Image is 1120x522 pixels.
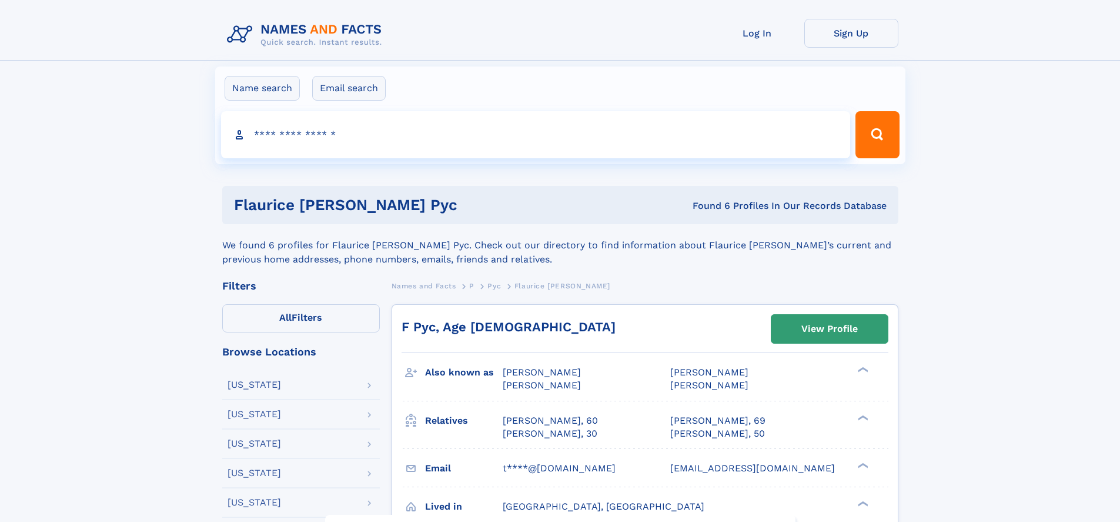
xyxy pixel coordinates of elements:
[469,278,474,293] a: P
[221,111,851,158] input: search input
[503,380,581,391] span: [PERSON_NAME]
[425,411,503,431] h3: Relatives
[670,463,835,474] span: [EMAIL_ADDRESS][DOMAIN_NAME]
[487,282,501,290] span: Pyc
[855,414,869,421] div: ❯
[222,281,380,291] div: Filters
[228,410,281,419] div: [US_STATE]
[514,282,610,290] span: Flaurice [PERSON_NAME]
[425,497,503,517] h3: Lived in
[804,19,898,48] a: Sign Up
[469,282,474,290] span: P
[503,427,597,440] a: [PERSON_NAME], 30
[392,278,456,293] a: Names and Facts
[771,315,888,343] a: View Profile
[222,304,380,333] label: Filters
[425,458,503,478] h3: Email
[670,414,765,427] a: [PERSON_NAME], 69
[575,200,887,212] div: Found 6 Profiles In Our Records Database
[503,367,581,378] span: [PERSON_NAME]
[503,501,704,512] span: [GEOGRAPHIC_DATA], [GEOGRAPHIC_DATA]
[402,320,616,334] a: F Pyc, Age [DEMOGRAPHIC_DATA]
[228,468,281,478] div: [US_STATE]
[225,76,300,101] label: Name search
[670,380,748,391] span: [PERSON_NAME]
[222,19,392,51] img: Logo Names and Facts
[670,367,748,378] span: [PERSON_NAME]
[487,278,501,293] a: Pyc
[279,312,292,323] span: All
[228,439,281,448] div: [US_STATE]
[228,498,281,507] div: [US_STATE]
[234,198,575,212] h1: Flaurice [PERSON_NAME] Pyc
[801,315,858,343] div: View Profile
[228,380,281,390] div: [US_STATE]
[222,347,380,357] div: Browse Locations
[503,414,598,427] a: [PERSON_NAME], 60
[855,461,869,469] div: ❯
[855,366,869,374] div: ❯
[855,500,869,507] div: ❯
[670,427,765,440] a: [PERSON_NAME], 50
[710,19,804,48] a: Log In
[312,76,386,101] label: Email search
[222,224,898,267] div: We found 6 profiles for Flaurice [PERSON_NAME] Pyc. Check out our directory to find information a...
[425,363,503,383] h3: Also known as
[855,111,899,158] button: Search Button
